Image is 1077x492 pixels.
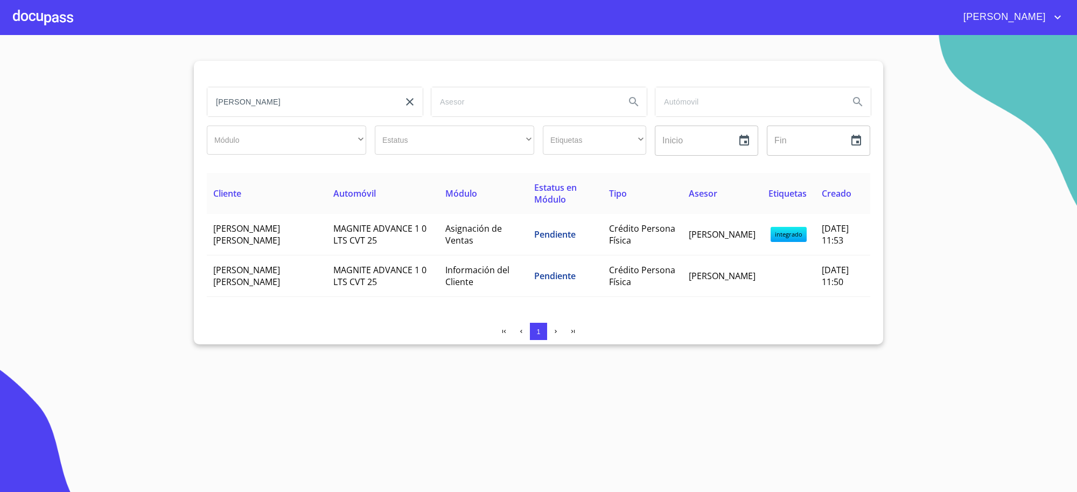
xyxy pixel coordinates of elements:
span: Tipo [609,188,627,199]
button: clear input [397,89,423,115]
input: search [655,87,841,116]
span: [PERSON_NAME] [PERSON_NAME] [213,264,280,288]
span: 1 [536,328,540,336]
span: [PERSON_NAME] [PERSON_NAME] [213,223,280,246]
input: search [207,87,393,116]
span: [DATE] 11:53 [822,223,849,246]
button: Search [621,89,647,115]
span: [DATE] 11:50 [822,264,849,288]
span: Crédito Persona Física [609,223,675,246]
span: Cliente [213,188,241,199]
span: Asesor [689,188,717,199]
span: MAGNITE ADVANCE 1 0 LTS CVT 25 [333,264,426,288]
span: Estatus en Módulo [534,182,577,205]
div: ​ [543,126,646,155]
span: Pendiente [534,228,576,240]
button: account of current user [955,9,1064,26]
input: search [431,87,617,116]
span: Pendiente [534,270,576,282]
span: Automóvil [333,188,376,199]
span: [PERSON_NAME] [689,228,756,240]
button: Search [845,89,871,115]
button: 1 [530,323,547,340]
span: Etiquetas [768,188,807,199]
span: Crédito Persona Física [609,264,675,288]
span: Creado [822,188,851,199]
div: ​ [207,126,366,155]
span: Asignación de Ventas [445,223,502,246]
span: integrado [771,227,807,242]
div: ​ [375,126,534,155]
span: [PERSON_NAME] [955,9,1051,26]
span: Información del Cliente [445,264,509,288]
span: Módulo [445,188,477,199]
span: MAGNITE ADVANCE 1 0 LTS CVT 25 [333,223,426,246]
span: [PERSON_NAME] [689,270,756,282]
